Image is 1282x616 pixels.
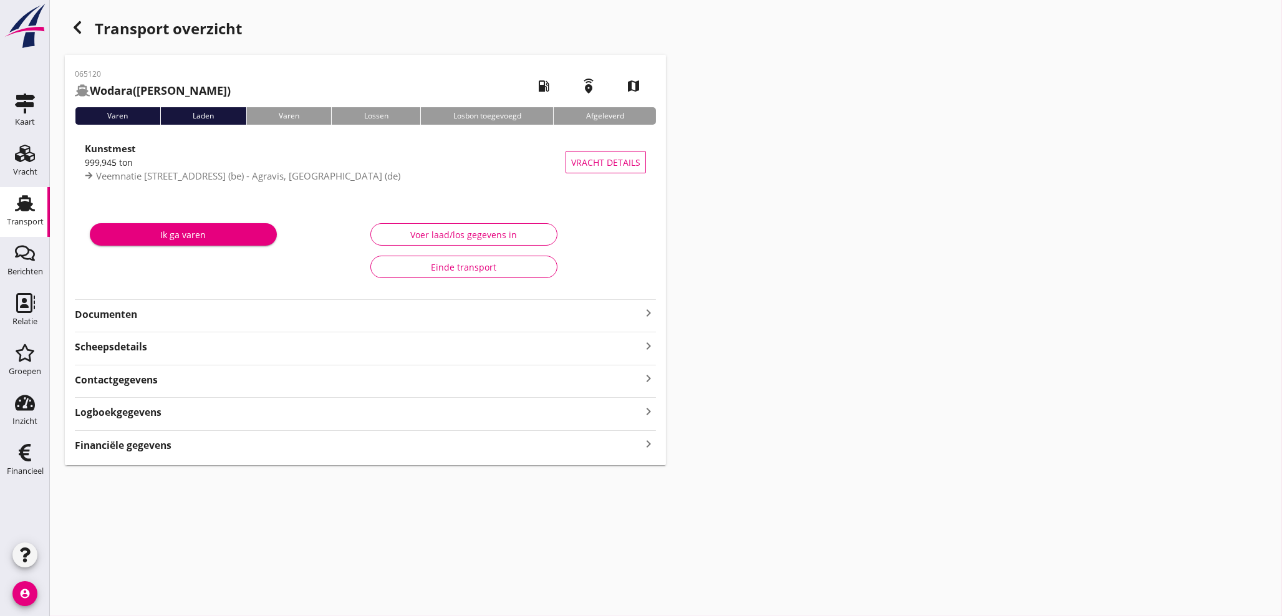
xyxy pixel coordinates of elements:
[420,107,553,125] div: Losbon toegevoegd
[370,223,557,246] button: Voer laad/los gegevens in
[75,438,171,453] strong: Financiële gegevens
[75,340,147,354] strong: Scheepsdetails
[641,337,656,354] i: keyboard_arrow_right
[641,403,656,420] i: keyboard_arrow_right
[571,69,606,103] i: emergency_share
[331,107,420,125] div: Lossen
[75,307,641,322] strong: Documenten
[85,156,566,169] div: 999,945 ton
[571,156,640,169] span: Vracht details
[641,306,656,320] i: keyboard_arrow_right
[75,135,656,190] a: Kunstmest999,945 tonVeemnatie [STREET_ADDRESS] (be) - Agravis, [GEOGRAPHIC_DATA] (de)Vracht details
[7,218,44,226] div: Transport
[13,168,37,176] div: Vracht
[7,267,43,276] div: Berichten
[641,436,656,453] i: keyboard_arrow_right
[90,223,277,246] button: Ik ga varen
[12,317,37,325] div: Relatie
[2,3,47,49] img: logo-small.a267ee39.svg
[7,467,44,475] div: Financieel
[75,373,158,387] strong: Contactgegevens
[566,151,646,173] button: Vracht details
[160,107,246,125] div: Laden
[90,83,133,98] strong: Wodara
[15,118,35,126] div: Kaart
[85,142,136,155] strong: Kunstmest
[246,107,332,125] div: Varen
[75,82,231,99] h2: ([PERSON_NAME])
[381,261,547,274] div: Einde transport
[370,256,557,278] button: Einde transport
[641,370,656,387] i: keyboard_arrow_right
[65,15,666,55] h1: Transport overzicht
[526,69,561,103] i: local_gas_station
[616,69,651,103] i: map
[75,107,160,125] div: Varen
[553,107,656,125] div: Afgeleverd
[75,69,231,80] p: 065120
[12,581,37,606] i: account_circle
[96,170,400,182] span: Veemnatie [STREET_ADDRESS] (be) - Agravis, [GEOGRAPHIC_DATA] (de)
[381,228,547,241] div: Voer laad/los gegevens in
[12,417,37,425] div: Inzicht
[100,228,267,241] div: Ik ga varen
[75,405,161,420] strong: Logboekgegevens
[9,367,41,375] div: Groepen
